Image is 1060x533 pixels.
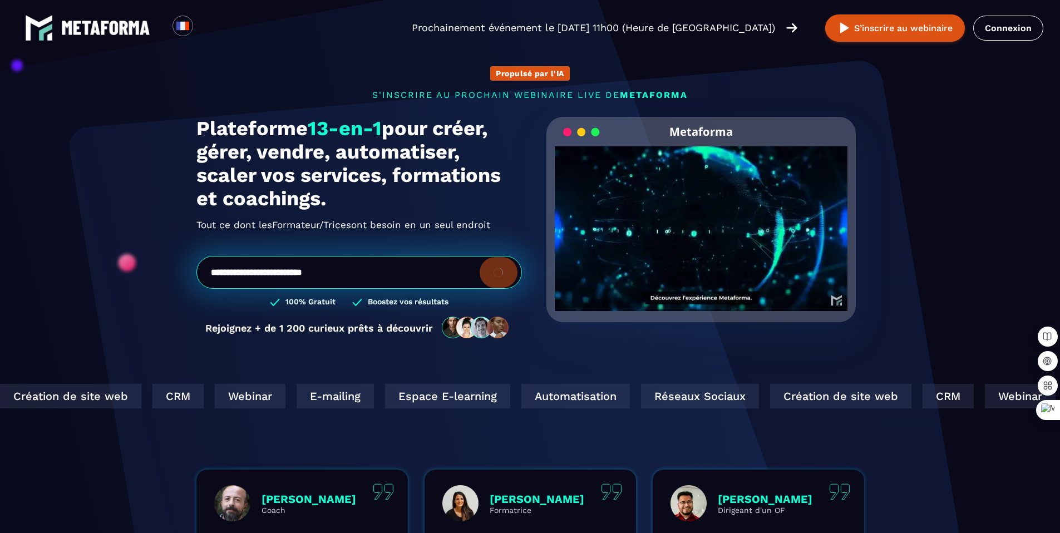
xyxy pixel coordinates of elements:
img: quote [373,483,394,500]
div: Webinar [208,384,278,408]
p: [PERSON_NAME] [490,492,584,506]
img: profile [670,485,707,521]
div: Search for option [193,16,220,40]
p: Prochainement événement le [DATE] 11h00 (Heure de [GEOGRAPHIC_DATA]) [412,20,775,36]
div: Réseaux Sociaux [634,384,752,408]
img: checked [352,297,362,308]
span: Coach En Ligne [272,220,346,238]
img: checked [270,297,280,308]
div: Création de site web [763,384,904,408]
img: loading [563,127,600,137]
input: Search for option [203,21,211,34]
img: profile [442,485,479,521]
a: Connexion [973,16,1043,41]
p: Dirigeant d'un OF [718,506,812,515]
img: quote [829,483,850,500]
p: Rejoignez + de 1 200 curieux prêts à découvrir [205,322,433,334]
h2: Tout ce dont les ont besoin en un seul endroit [196,216,522,234]
img: fr [176,19,190,33]
p: [PERSON_NAME] [718,492,812,506]
p: Coach [262,506,356,515]
div: CRM [915,384,967,408]
h3: Boostez vos résultats [368,297,448,308]
p: Propulsé par l'IA [496,69,564,78]
span: Formateur/Trices [272,211,351,229]
img: logo [61,21,150,35]
button: S’inscrire au webinaire [825,14,965,42]
div: E-mailing [289,384,367,408]
img: play [837,21,851,35]
span: METAFORMA [620,90,688,100]
h3: 100% Gratuit [285,297,336,308]
span: 13-en-1 [308,117,382,140]
p: s'inscrire au prochain webinaire live de [196,90,864,100]
img: logo [25,14,53,42]
img: community-people [438,316,513,339]
div: Webinar [978,384,1048,408]
p: Formatrice [490,506,584,515]
div: Espace E-learning [378,384,503,408]
img: arrow-right [786,22,797,34]
p: [PERSON_NAME] [262,492,356,506]
img: quote [601,483,622,500]
div: Automatisation [514,384,623,408]
img: profile [214,485,250,521]
h2: Metaforma [669,117,733,146]
video: Your browser does not support the video tag. [555,146,848,293]
h1: Plateforme pour créer, gérer, vendre, automatiser, scaler vos services, formations et coachings. [196,117,522,210]
div: CRM [145,384,196,408]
